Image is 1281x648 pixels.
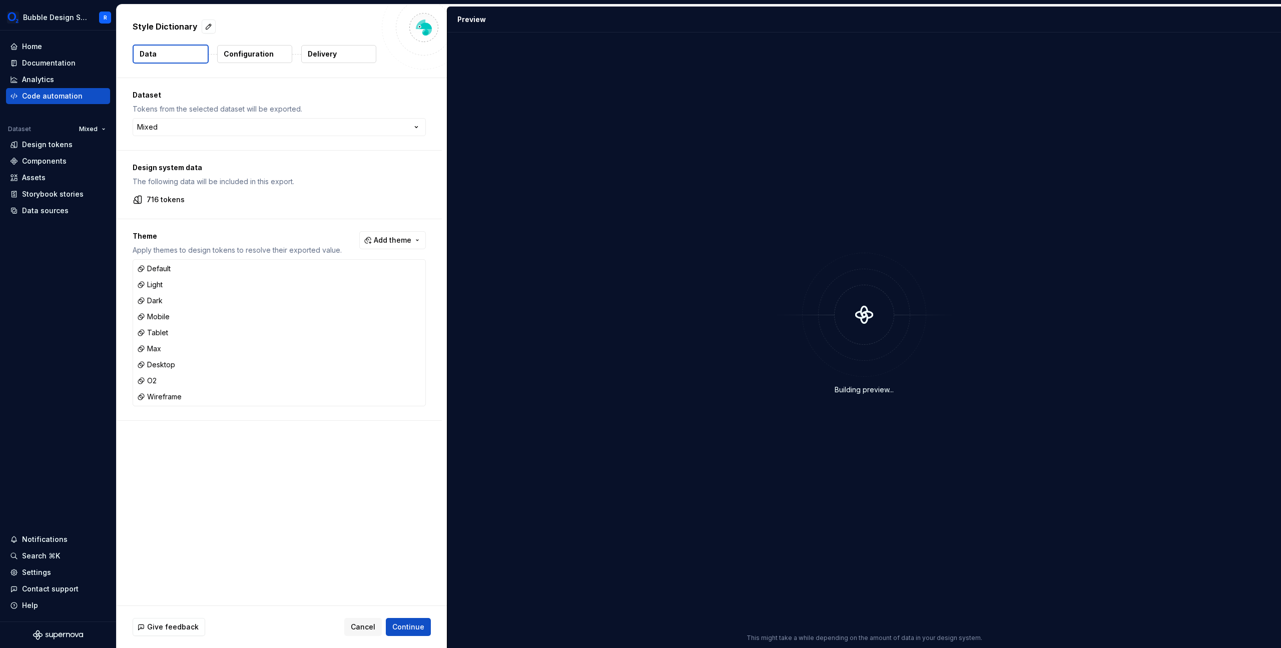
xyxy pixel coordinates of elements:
a: Documentation [6,55,110,71]
button: Help [6,597,110,613]
span: Give feedback [147,622,199,632]
img: 1a847f6c-1245-4c66-adf2-ab3a177fc91e.png [7,12,19,24]
button: Mixed [75,122,110,136]
div: Preview [457,15,486,25]
button: Bubble Design SystemR [2,7,114,28]
div: Code automation [22,91,83,101]
a: Storybook stories [6,186,110,202]
button: Notifications [6,531,110,547]
a: Code automation [6,88,110,104]
div: Bubble Design System [23,13,87,23]
div: Building preview... [835,385,894,395]
span: Cancel [351,622,375,632]
a: Home [6,39,110,55]
div: Home [22,42,42,52]
span: Mixed [79,125,98,133]
button: Search ⌘K [6,548,110,564]
p: 716 tokens [147,195,185,205]
div: Light [137,280,163,290]
div: Documentation [22,58,76,68]
div: Tablet [137,328,168,338]
p: Design system data [133,163,426,173]
div: Search ⌘K [22,551,60,561]
p: Configuration [224,49,274,59]
div: Design tokens [22,140,73,150]
a: Assets [6,170,110,186]
div: Wireframe [137,392,182,402]
div: Max [137,344,161,354]
a: Settings [6,564,110,580]
div: Default [137,264,171,274]
p: Style Dictionary [133,21,198,33]
div: Mobile [137,312,170,322]
div: O2 [137,376,157,386]
button: Contact support [6,581,110,597]
p: Apply themes to design tokens to resolve their exported value. [133,245,342,255]
button: Cancel [344,618,382,636]
div: Notifications [22,534,68,544]
p: The following data will be included in this export. [133,177,426,187]
div: Data sources [22,206,69,216]
div: Help [22,600,38,610]
div: Dataset [8,125,31,133]
svg: Supernova Logo [33,630,83,640]
div: Desktop [137,360,175,370]
div: Components [22,156,67,166]
div: Dark [137,296,163,306]
p: Dataset [133,90,426,100]
p: Theme [133,231,342,241]
span: Continue [392,622,424,632]
div: Contact support [22,584,79,594]
button: Add theme [359,231,426,249]
div: Analytics [22,75,54,85]
div: Assets [22,173,46,183]
div: R [104,14,107,22]
p: Data [140,49,157,59]
button: Give feedback [133,618,205,636]
a: Analytics [6,72,110,88]
a: Data sources [6,203,110,219]
button: Delivery [301,45,376,63]
a: Components [6,153,110,169]
div: Storybook stories [22,189,84,199]
button: Continue [386,618,431,636]
button: Data [133,45,209,64]
button: Configuration [217,45,292,63]
div: Settings [22,567,51,577]
a: Design tokens [6,137,110,153]
span: Add theme [374,235,411,245]
p: This might take a while depending on the amount of data in your design system. [747,634,982,642]
p: Delivery [308,49,337,59]
p: Tokens from the selected dataset will be exported. [133,104,426,114]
